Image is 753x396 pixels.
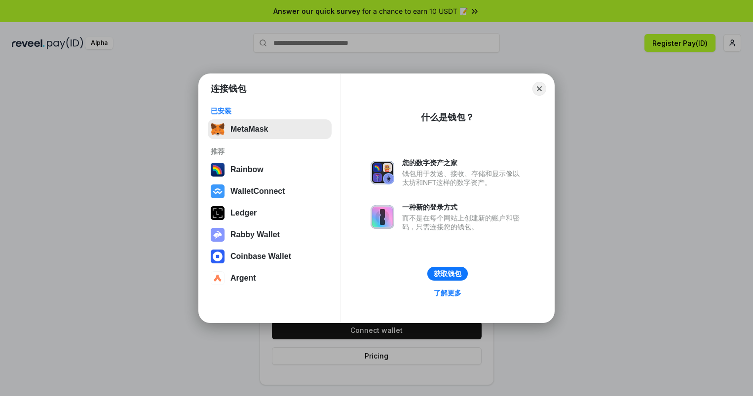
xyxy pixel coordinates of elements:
img: svg+xml,%3Csvg%20width%3D%2228%22%20height%3D%2228%22%20viewBox%3D%220%200%2028%2028%22%20fill%3D... [211,184,225,198]
div: 钱包用于发送、接收、存储和显示像以太坊和NFT这样的数字资产。 [402,169,525,187]
button: Coinbase Wallet [208,247,332,266]
button: Argent [208,268,332,288]
a: 了解更多 [428,287,467,299]
img: svg+xml,%3Csvg%20width%3D%2228%22%20height%3D%2228%22%20viewBox%3D%220%200%2028%2028%22%20fill%3D... [211,250,225,263]
img: svg+xml,%3Csvg%20width%3D%2228%22%20height%3D%2228%22%20viewBox%3D%220%200%2028%2028%22%20fill%3D... [211,271,225,285]
button: MetaMask [208,119,332,139]
button: Rabby Wallet [208,225,332,245]
div: 已安装 [211,107,329,115]
div: 一种新的登录方式 [402,203,525,212]
div: 推荐 [211,147,329,156]
div: Argent [230,274,256,283]
div: 获取钱包 [434,269,461,278]
button: 获取钱包 [427,267,468,281]
img: svg+xml,%3Csvg%20xmlns%3D%22http%3A%2F%2Fwww.w3.org%2F2000%2Fsvg%22%20fill%3D%22none%22%20viewBox... [371,161,394,184]
div: 什么是钱包？ [421,111,474,123]
div: WalletConnect [230,187,285,196]
img: svg+xml,%3Csvg%20width%3D%22120%22%20height%3D%22120%22%20viewBox%3D%220%200%20120%20120%22%20fil... [211,163,225,177]
div: Coinbase Wallet [230,252,291,261]
img: svg+xml,%3Csvg%20fill%3D%22none%22%20height%3D%2233%22%20viewBox%3D%220%200%2035%2033%22%20width%... [211,122,225,136]
div: Rainbow [230,165,264,174]
button: Ledger [208,203,332,223]
div: 您的数字资产之家 [402,158,525,167]
button: Close [532,82,546,96]
img: svg+xml,%3Csvg%20xmlns%3D%22http%3A%2F%2Fwww.w3.org%2F2000%2Fsvg%22%20width%3D%2228%22%20height%3... [211,206,225,220]
div: MetaMask [230,125,268,134]
div: 而不是在每个网站上创建新的账户和密码，只需连接您的钱包。 [402,214,525,231]
button: WalletConnect [208,181,332,201]
div: 了解更多 [434,288,461,297]
h1: 连接钱包 [211,83,246,95]
div: Rabby Wallet [230,230,280,239]
img: svg+xml,%3Csvg%20xmlns%3D%22http%3A%2F%2Fwww.w3.org%2F2000%2Fsvg%22%20fill%3D%22none%22%20viewBox... [371,205,394,229]
img: svg+xml,%3Csvg%20xmlns%3D%22http%3A%2F%2Fwww.w3.org%2F2000%2Fsvg%22%20fill%3D%22none%22%20viewBox... [211,228,225,242]
button: Rainbow [208,160,332,180]
div: Ledger [230,209,257,217]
